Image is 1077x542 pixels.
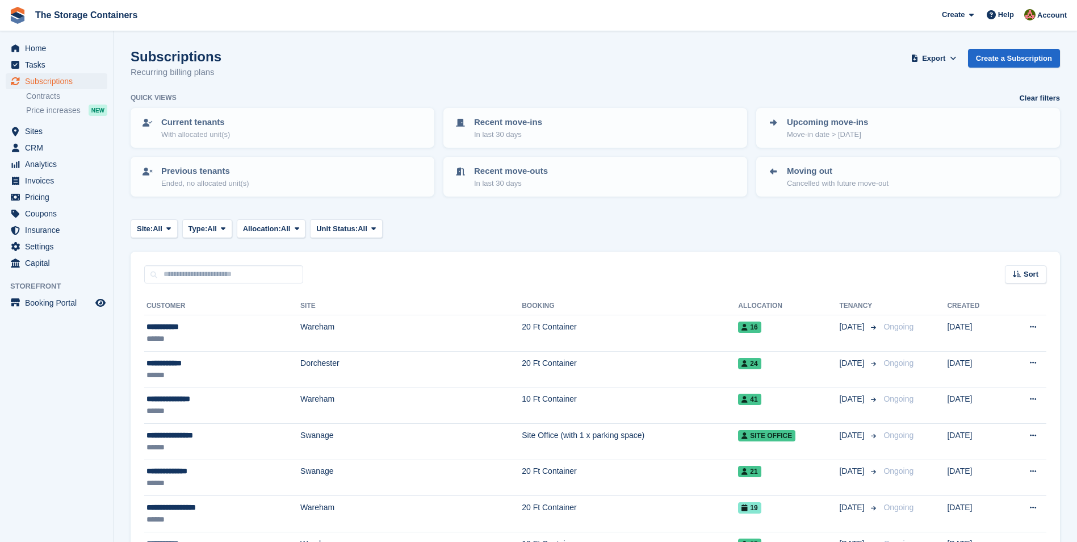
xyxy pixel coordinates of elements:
th: Allocation [738,297,839,315]
span: Storefront [10,281,113,292]
a: menu [6,73,107,89]
span: Ongoing [883,466,913,476]
span: [DATE] [839,321,866,333]
td: [DATE] [947,423,1004,460]
a: menu [6,57,107,73]
td: Wareham [300,387,522,424]
td: Site Office (with 1 x parking space) [522,423,738,460]
td: Dorchester [300,351,522,387]
a: menu [6,239,107,255]
span: All [281,223,291,235]
a: Contracts [26,91,107,102]
a: menu [6,40,107,56]
span: CRM [25,140,93,156]
td: [DATE] [947,315,1004,352]
span: Analytics [25,156,93,172]
td: 20 Ft Container [522,351,738,387]
td: [DATE] [947,460,1004,496]
span: All [358,223,367,235]
span: Allocation: [243,223,281,235]
td: [DATE] [947,496,1004,532]
button: Type: All [182,219,232,238]
span: Site: [137,223,153,235]
span: Coupons [25,206,93,222]
span: Ongoing [883,394,913,403]
img: Kirsty Simpson [1024,9,1036,20]
a: Recent move-outs In last 30 days [445,158,746,195]
td: 20 Ft Container [522,460,738,496]
p: Ended, no allocated unit(s) [161,178,249,189]
span: Insurance [25,222,93,238]
td: Swanage [300,423,522,460]
span: 19 [738,502,761,514]
td: Swanage [300,460,522,496]
button: Unit Status: All [310,219,382,238]
span: [DATE] [839,393,866,405]
span: Booking Portal [25,295,93,311]
td: [DATE] [947,351,1004,387]
span: 24 [738,358,761,369]
p: In last 30 days [474,178,548,189]
span: Sites [25,123,93,139]
p: Recent move-outs [474,165,548,178]
span: [DATE] [839,502,866,514]
a: menu [6,206,107,222]
td: 10 Ft Container [522,387,738,424]
button: Allocation: All [237,219,306,238]
a: Clear filters [1019,93,1060,104]
a: menu [6,140,107,156]
span: 21 [738,466,761,477]
span: Ongoing [883,503,913,512]
p: Recurring billing plans [131,66,221,79]
div: NEW [89,105,107,116]
span: Export [922,53,945,64]
span: Settings [25,239,93,255]
a: menu [6,189,107,205]
th: Site [300,297,522,315]
a: Previous tenants Ended, no allocated unit(s) [132,158,433,195]
a: Create a Subscription [968,49,1060,68]
td: 20 Ft Container [522,496,738,532]
span: 16 [738,322,761,333]
p: Previous tenants [161,165,249,178]
a: menu [6,156,107,172]
span: 41 [738,394,761,405]
p: Recent move-ins [474,116,542,129]
span: Price increases [26,105,81,116]
span: Home [25,40,93,56]
p: Current tenants [161,116,230,129]
span: Ongoing [883,322,913,331]
span: Ongoing [883,358,913,368]
p: With allocated unit(s) [161,129,230,140]
span: Create [942,9,965,20]
a: Preview store [94,296,107,310]
p: Moving out [787,165,889,178]
a: menu [6,295,107,311]
th: Tenancy [839,297,879,315]
a: Recent move-ins In last 30 days [445,109,746,147]
span: Capital [25,255,93,271]
td: Wareham [300,315,522,352]
span: Unit Status: [316,223,358,235]
a: Moving out Cancelled with future move-out [757,158,1059,195]
a: menu [6,173,107,189]
span: Site Office [738,430,795,441]
span: [DATE] [839,465,866,477]
span: Account [1037,10,1067,21]
span: Sort [1024,269,1038,280]
th: Created [947,297,1004,315]
p: Move-in date > [DATE] [787,129,868,140]
p: Upcoming move-ins [787,116,868,129]
span: Pricing [25,189,93,205]
img: stora-icon-8386f47178a22dfd0bd8f6a31ec36ba5ce8667c1dd55bd0f319d3a0aa187defe.svg [9,7,26,24]
span: Type: [188,223,208,235]
a: menu [6,123,107,139]
a: Price increases NEW [26,104,107,116]
button: Export [909,49,959,68]
button: Site: All [131,219,178,238]
span: [DATE] [839,430,866,441]
span: All [207,223,217,235]
span: Subscriptions [25,73,93,89]
td: 20 Ft Container [522,315,738,352]
h1: Subscriptions [131,49,221,64]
